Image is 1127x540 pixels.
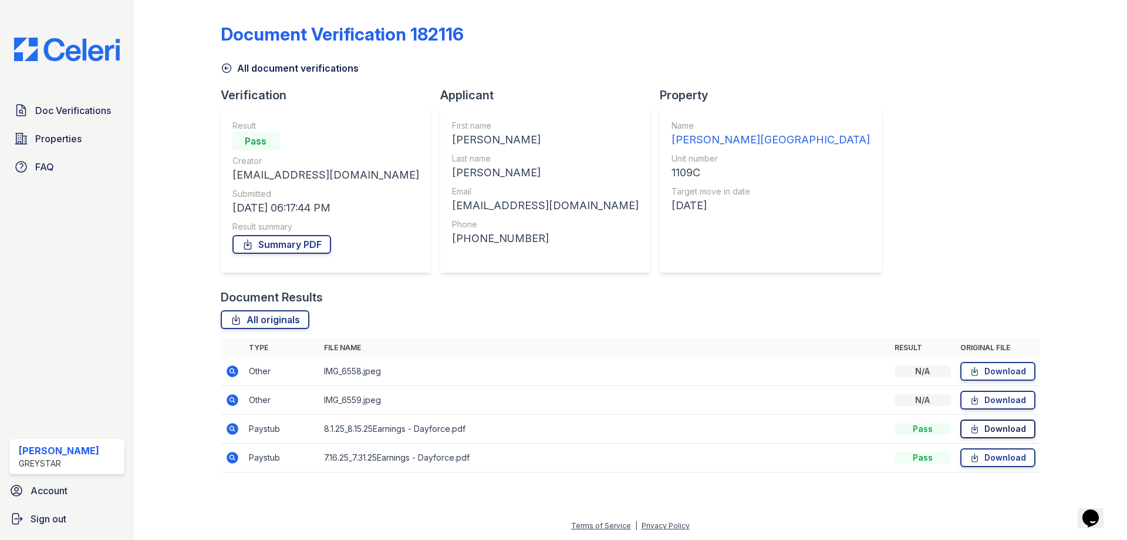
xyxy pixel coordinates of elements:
div: Name [672,120,870,132]
div: Last name [452,153,639,165]
div: Phone [452,219,639,230]
span: Sign out [31,512,66,526]
img: CE_Logo_Blue-a8612792a0a2168367f1c8372b55b34899dd931a85d93a1a3d3e32e68fde9ad4.png [5,38,129,61]
td: Paystub [244,444,319,472]
a: Doc Verifications [9,99,124,122]
div: N/A [895,394,951,406]
div: Greystar [19,458,99,469]
td: 7.16.25_7.31.25Earnings - Dayforce.pdf [319,444,890,472]
a: Terms of Service [571,521,631,530]
td: IMG_6559.jpeg [319,386,890,415]
a: Name [PERSON_NAME][GEOGRAPHIC_DATA] [672,120,870,148]
div: Document Results [221,289,323,306]
div: [PERSON_NAME][GEOGRAPHIC_DATA] [672,132,870,148]
td: Paystub [244,415,319,444]
div: 1109C [672,165,870,181]
span: Doc Verifications [35,103,111,118]
a: All originals [221,310,309,329]
a: Properties [9,127,124,150]
span: Properties [35,132,82,146]
div: [PERSON_NAME] [19,444,99,458]
th: Type [244,338,319,357]
td: Other [244,386,319,415]
span: Account [31,484,68,498]
a: Account [5,479,129,502]
a: FAQ [9,155,124,179]
a: Privacy Policy [642,521,690,530]
a: Download [960,362,1035,381]
div: | [635,521,637,530]
div: Applicant [440,87,660,103]
iframe: chat widget [1078,493,1115,528]
div: Email [452,186,639,197]
div: Unit number [672,153,870,165]
div: [DATE] 06:17:44 PM [232,200,419,216]
div: Pass [895,423,951,435]
a: All document verifications [221,61,359,75]
a: Summary PDF [232,235,331,254]
td: IMG_6558.jpeg [319,357,890,386]
div: Creator [232,155,419,167]
a: Sign out [5,507,129,531]
div: [DATE] [672,197,870,214]
div: Property [660,87,891,103]
div: Pass [895,452,951,464]
div: [EMAIL_ADDRESS][DOMAIN_NAME] [452,197,639,214]
a: Download [960,448,1035,467]
div: [EMAIL_ADDRESS][DOMAIN_NAME] [232,167,419,183]
div: Result summary [232,221,419,233]
div: Target move in date [672,186,870,197]
th: Result [890,338,956,357]
a: Download [960,391,1035,410]
div: [PERSON_NAME] [452,132,639,148]
div: [PERSON_NAME] [452,165,639,181]
div: Submitted [232,188,419,200]
td: Other [244,357,319,386]
td: 8.1.25_8.15.25Earnings - Dayforce.pdf [319,415,890,444]
div: Document Verification 182116 [221,24,464,45]
a: Download [960,420,1035,438]
th: Original file [956,338,1040,357]
div: [PHONE_NUMBER] [452,230,639,247]
div: Pass [232,132,279,150]
div: Result [232,120,419,132]
div: N/A [895,365,951,377]
div: First name [452,120,639,132]
th: File name [319,338,890,357]
span: FAQ [35,160,54,174]
div: Verification [221,87,440,103]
